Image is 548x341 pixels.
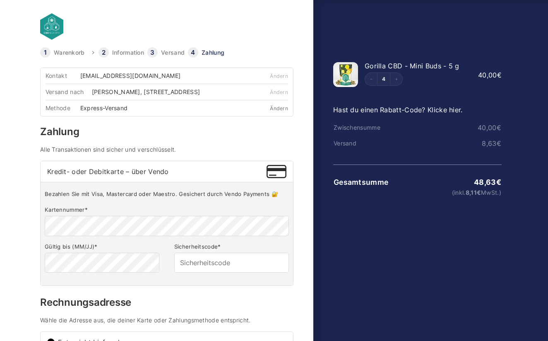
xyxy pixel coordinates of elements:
span: 8,11 [466,189,481,196]
a: Ändern [270,105,288,111]
a: Versand [161,50,185,56]
bdi: 40,00 [478,71,502,79]
h3: Zahlung [40,127,293,137]
div: Methode [46,105,80,111]
a: Zahlung [202,50,224,56]
a: Ändern [270,89,288,95]
p: Bezahlen Sie mit Visa, Mastercard oder Maestro. Gesichert durch Vendo Payments 🔐 [45,191,289,198]
a: Hast du einen Rabatt-Code? Klicke hier. [333,106,463,114]
a: Edit [377,77,390,82]
th: Zwischensumme [333,124,389,131]
button: Increment [390,73,402,85]
label: Gültig bis (MM/JJ) [45,243,159,250]
a: Ändern [270,73,288,79]
label: Sicherheitscode [174,243,289,250]
small: (inkl. MwSt.) [390,190,501,196]
img: Kredit- oder Debitkarte – über Vendo [267,165,286,178]
span: € [497,71,502,79]
th: Gesamtsumme [333,178,389,186]
h4: Wähle die Adresse aus, die deiner Karte oder Zahlungsmethode entspricht. [40,317,293,323]
span: Gorilla CBD - Mini Buds - 5 g [365,62,459,70]
button: Decrement [365,73,377,85]
div: Kontakt [46,73,80,79]
span: € [496,178,501,186]
bdi: 40,00 [478,123,501,132]
div: [EMAIL_ADDRESS][DOMAIN_NAME] [80,73,186,79]
span: € [497,123,501,132]
input: Sicherheitscode [174,253,289,273]
div: Express-Versand [80,105,134,111]
div: [PERSON_NAME], [STREET_ADDRESS] [92,89,206,95]
span: € [477,189,481,196]
bdi: 48,63 [474,178,501,186]
a: Information [112,50,144,56]
div: Versand nach [46,89,92,95]
h4: Alle Transaktionen sind sicher und verschlüsselt. [40,147,293,152]
span: € [497,139,501,148]
a: Warenkorb [54,50,85,56]
span: Kredit- oder Debitkarte – über Vendo [47,168,267,175]
label: Kartennummer [45,206,289,213]
h3: Rechnungsadresse [40,297,293,307]
bdi: 8,63 [482,139,501,148]
th: Versand [333,140,389,147]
